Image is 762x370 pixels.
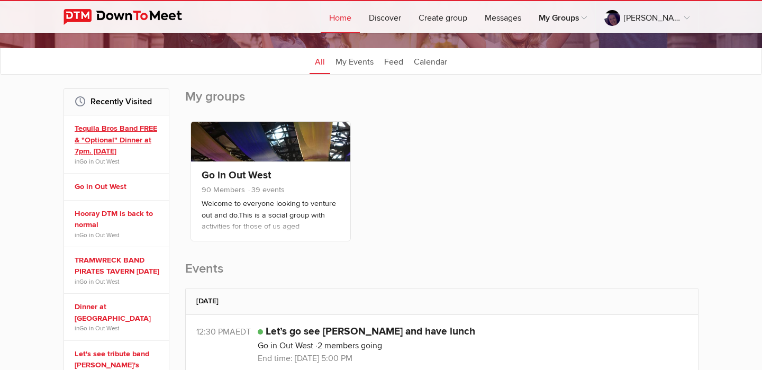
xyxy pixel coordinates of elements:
[202,185,245,194] span: 90 Members
[258,340,313,351] a: Go in Out West
[258,353,352,364] span: End time: [DATE] 5:00 PM
[530,1,595,33] a: My Groups
[202,169,271,182] a: Go in Out West
[409,48,452,74] a: Calendar
[75,255,161,277] a: TRAMWRECK BAND PIRATES TAVERN [DATE]
[379,48,409,74] a: Feed
[476,1,530,33] a: Messages
[79,278,119,285] a: Go in Out West
[79,324,119,332] a: Go in Out West
[185,88,698,116] h2: My groups
[185,260,698,288] h2: Events
[196,326,258,338] div: 12:30 PM
[196,288,687,314] h2: [DATE]
[247,185,285,194] span: 39 events
[75,181,161,193] a: Go in Out West
[266,325,475,338] a: Let’s go see [PERSON_NAME] and have lunch
[330,48,379,74] a: My Events
[75,231,161,239] span: in
[596,1,698,33] a: [PERSON_NAME]
[75,301,161,324] a: Dinner at [GEOGRAPHIC_DATA]
[230,327,251,337] span: Australia/Melbourne
[202,198,340,251] p: Welcome to everyone looking to venture out and do.This is a social group with activities for thos...
[75,208,161,231] a: Hooray DTM is back to normal
[75,277,161,286] span: in
[310,48,330,74] a: All
[75,89,158,114] h2: Recently Visited
[75,157,161,166] span: in
[321,1,360,33] a: Home
[79,158,119,165] a: Go in Out West
[360,1,410,33] a: Discover
[410,1,476,33] a: Create group
[79,231,119,239] a: Go in Out West
[63,9,198,25] img: DownToMeet
[315,340,382,351] span: 2 members going
[75,324,161,332] span: in
[75,123,161,157] a: Tequila Bros Band FREE & "Optional" Dinner at 7pm. [DATE]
